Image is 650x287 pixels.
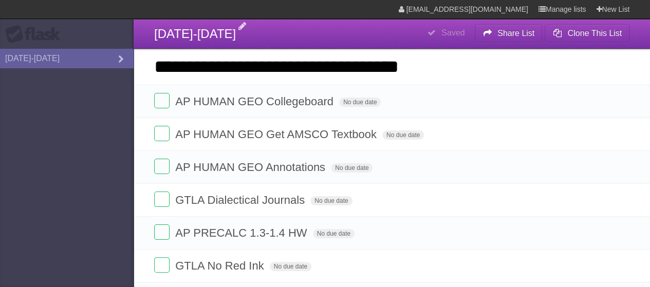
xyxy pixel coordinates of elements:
label: Done [154,224,170,240]
span: [DATE]-[DATE] [154,27,236,41]
span: AP PRECALC 1.3-1.4 HW [175,226,309,239]
span: No due date [313,229,355,238]
label: Done [154,192,170,207]
b: Saved [441,28,465,37]
span: GTLA No Red Ink [175,259,266,272]
label: Done [154,93,170,108]
span: No due date [331,163,373,173]
label: Done [154,126,170,141]
span: AP HUMAN GEO Get AMSCO Textbook [175,128,379,141]
b: Clone This List [567,29,622,37]
button: Share List [475,24,543,43]
span: No due date [270,262,311,271]
span: No due date [339,98,381,107]
button: Clone This List [545,24,629,43]
span: No due date [310,196,352,205]
label: Done [154,257,170,273]
div: Flask [5,25,67,44]
span: AP HUMAN GEO Collegeboard [175,95,336,108]
span: GTLA Dialectical Journals [175,194,307,206]
b: Share List [497,29,534,37]
span: No due date [382,130,424,140]
span: AP HUMAN GEO Annotations [175,161,328,174]
label: Done [154,159,170,174]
